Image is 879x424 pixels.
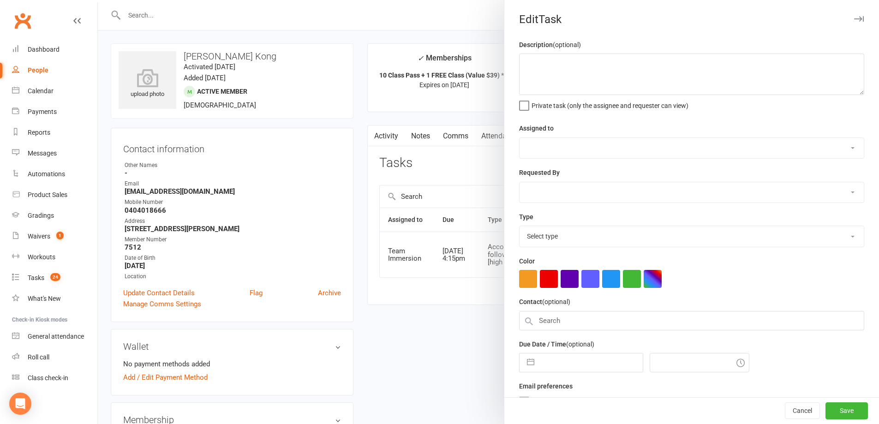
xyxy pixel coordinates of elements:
[9,393,31,415] div: Open Intercom Messenger
[12,368,97,388] a: Class kiosk mode
[28,66,48,74] div: People
[532,99,688,109] span: Private task (only the assignee and requester can view)
[12,226,97,247] a: Waivers 1
[12,143,97,164] a: Messages
[825,403,868,419] button: Save
[532,395,589,406] span: Send reminder email
[28,333,84,340] div: General attendance
[519,381,573,391] label: Email preferences
[785,403,820,419] button: Cancel
[12,205,97,226] a: Gradings
[519,256,535,266] label: Color
[519,40,581,50] label: Description
[12,185,97,205] a: Product Sales
[553,41,581,48] small: (optional)
[56,232,64,239] span: 1
[12,60,97,81] a: People
[28,374,68,382] div: Class check-in
[519,297,570,307] label: Contact
[519,212,533,222] label: Type
[28,46,60,53] div: Dashboard
[28,233,50,240] div: Waivers
[12,39,97,60] a: Dashboard
[11,9,34,32] a: Clubworx
[12,102,97,122] a: Payments
[50,273,60,281] span: 24
[566,340,594,348] small: (optional)
[28,212,54,219] div: Gradings
[28,191,67,198] div: Product Sales
[519,123,554,133] label: Assigned to
[28,87,54,95] div: Calendar
[28,149,57,157] div: Messages
[12,247,97,268] a: Workouts
[28,108,57,115] div: Payments
[28,129,50,136] div: Reports
[28,274,44,281] div: Tasks
[28,353,49,361] div: Roll call
[504,13,879,26] div: Edit Task
[28,253,55,261] div: Workouts
[12,122,97,143] a: Reports
[12,164,97,185] a: Automations
[28,170,65,178] div: Automations
[12,268,97,288] a: Tasks 24
[12,288,97,309] a: What's New
[542,298,570,305] small: (optional)
[12,347,97,368] a: Roll call
[12,81,97,102] a: Calendar
[519,311,864,330] input: Search
[12,326,97,347] a: General attendance kiosk mode
[519,339,594,349] label: Due Date / Time
[519,167,560,178] label: Requested By
[28,295,61,302] div: What's New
